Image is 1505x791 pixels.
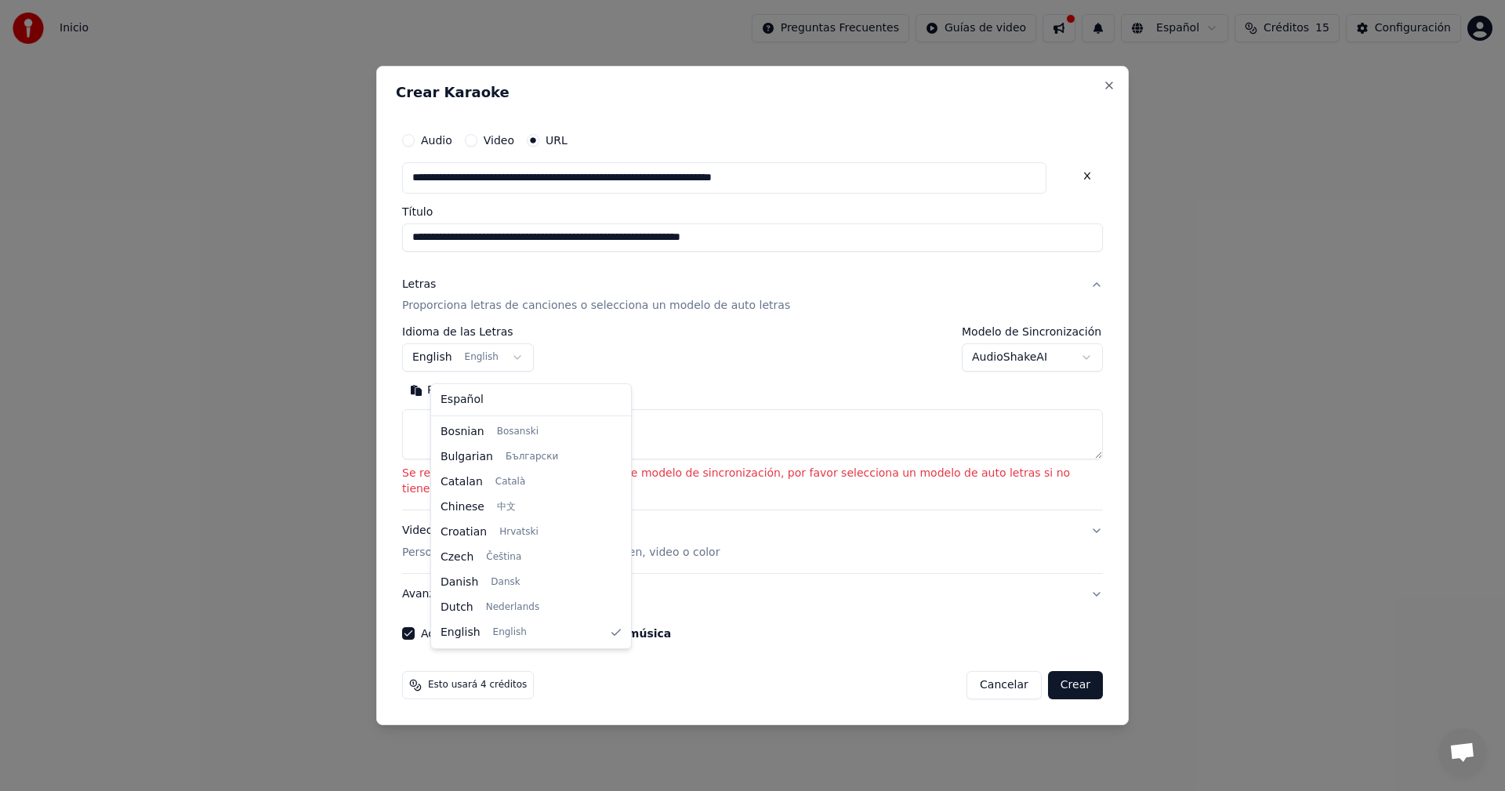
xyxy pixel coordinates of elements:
[441,424,484,440] span: Bosnian
[441,524,487,540] span: Croatian
[441,499,484,515] span: Chinese
[441,449,493,465] span: Bulgarian
[441,600,473,615] span: Dutch
[491,576,520,589] span: Dansk
[441,575,478,590] span: Danish
[497,426,539,438] span: Bosanski
[441,625,481,640] span: English
[441,550,473,565] span: Czech
[441,392,484,408] span: Español
[497,501,516,513] span: 中文
[486,551,521,564] span: Čeština
[441,474,483,490] span: Catalan
[499,526,539,539] span: Hrvatski
[495,476,525,488] span: Català
[506,451,558,463] span: Български
[493,626,527,639] span: English
[486,601,539,614] span: Nederlands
